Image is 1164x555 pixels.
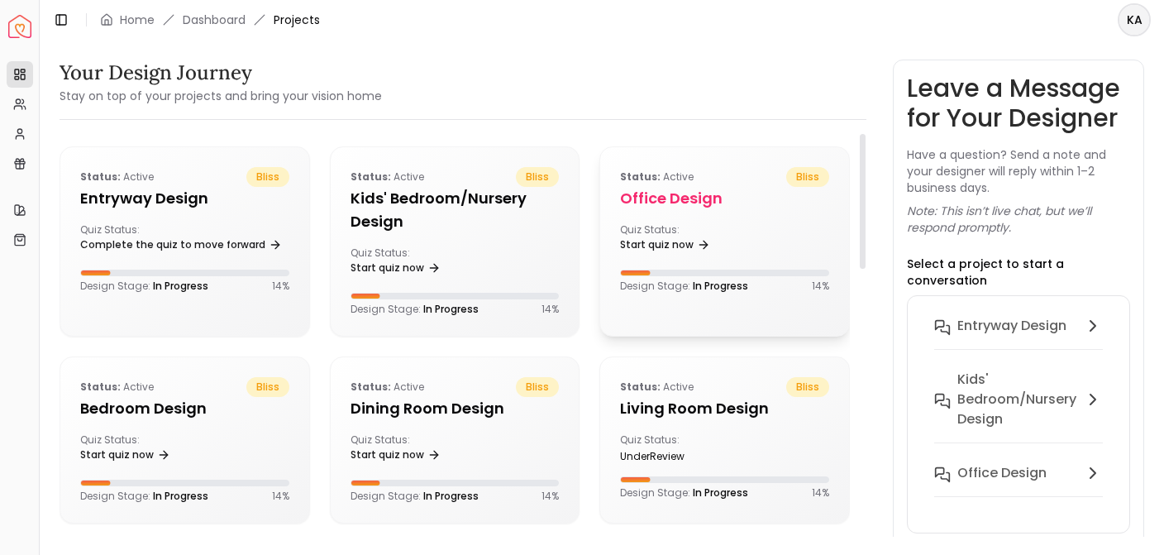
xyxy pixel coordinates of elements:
[620,167,694,187] p: active
[620,450,718,463] div: underReview
[812,486,829,500] p: 14 %
[80,490,208,503] p: Design Stage:
[274,12,320,28] span: Projects
[516,377,559,397] span: bliss
[620,187,829,210] h5: Office design
[1118,3,1151,36] button: KA
[907,146,1130,196] p: Have a question? Send a note and your designer will reply within 1–2 business days.
[80,223,178,256] div: Quiz Status:
[80,380,121,394] b: Status:
[80,397,289,420] h5: Bedroom design
[80,443,170,466] a: Start quiz now
[153,279,208,293] span: In Progress
[423,489,479,503] span: In Progress
[620,433,718,463] div: Quiz Status:
[351,303,479,316] p: Design Stage:
[921,457,1116,510] button: Office design
[351,443,441,466] a: Start quiz now
[246,377,289,397] span: bliss
[620,397,829,420] h5: Living Room design
[80,433,178,466] div: Quiz Status:
[351,170,391,184] b: Status:
[620,223,718,256] div: Quiz Status:
[921,309,1116,363] button: entryway design
[620,280,748,293] p: Design Stage:
[8,15,31,38] img: Spacejoy Logo
[272,490,289,503] p: 14 %
[80,233,282,256] a: Complete the quiz to move forward
[620,486,748,500] p: Design Stage:
[957,463,1047,483] h6: Office design
[786,167,829,187] span: bliss
[351,246,448,280] div: Quiz Status:
[80,167,154,187] p: active
[693,279,748,293] span: In Progress
[351,187,560,233] h5: Kids' Bedroom/Nursery design
[620,170,661,184] b: Status:
[957,316,1066,336] h6: entryway design
[100,12,320,28] nav: breadcrumb
[693,486,748,500] span: In Progress
[80,377,154,397] p: active
[183,12,246,28] a: Dashboard
[60,60,382,86] h3: Your Design Journey
[80,187,289,210] h5: entryway design
[620,380,661,394] b: Status:
[8,15,31,38] a: Spacejoy
[246,167,289,187] span: bliss
[153,489,208,503] span: In Progress
[907,203,1130,236] p: Note: This isn’t live chat, but we’ll respond promptly.
[957,517,1068,537] h6: Bedroom design
[351,377,424,397] p: active
[907,74,1130,133] h3: Leave a Message for Your Designer
[516,167,559,187] span: bliss
[80,280,208,293] p: Design Stage:
[620,233,710,256] a: Start quiz now
[921,363,1116,457] button: Kids' Bedroom/Nursery design
[907,256,1130,289] p: Select a project to start a conversation
[120,12,155,28] a: Home
[351,380,391,394] b: Status:
[272,280,289,293] p: 14 %
[351,433,448,466] div: Quiz Status:
[423,302,479,316] span: In Progress
[60,88,382,104] small: Stay on top of your projects and bring your vision home
[80,170,121,184] b: Status:
[541,490,559,503] p: 14 %
[1119,5,1149,35] span: KA
[351,167,424,187] p: active
[812,280,829,293] p: 14 %
[957,370,1076,429] h6: Kids' Bedroom/Nursery design
[351,256,441,280] a: Start quiz now
[786,377,829,397] span: bliss
[351,490,479,503] p: Design Stage:
[351,397,560,420] h5: Dining Room design
[541,303,559,316] p: 14 %
[620,377,694,397] p: active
